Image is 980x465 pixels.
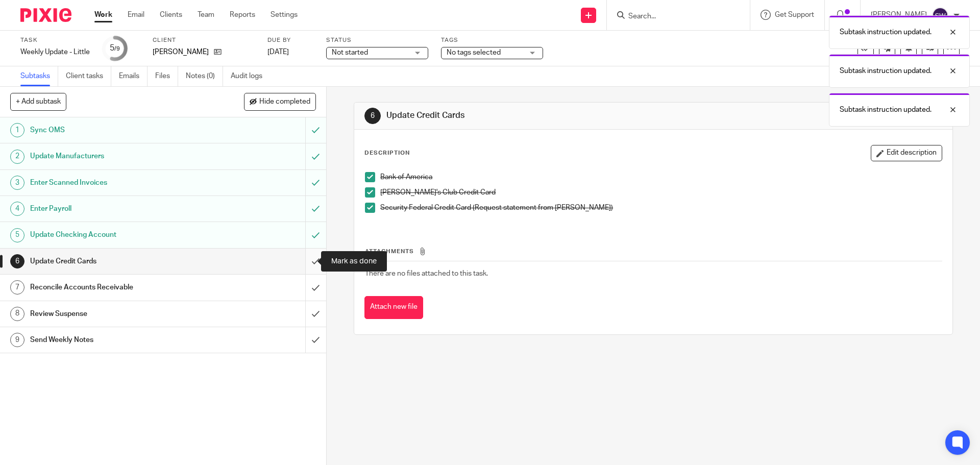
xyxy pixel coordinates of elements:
[365,249,414,254] span: Attachments
[114,46,120,52] small: /9
[30,254,207,269] h1: Update Credit Cards
[380,203,941,213] p: Security Federal Credit Card (Request statement from [PERSON_NAME])
[153,47,209,57] p: [PERSON_NAME]
[30,201,207,216] h1: Enter Payroll
[10,254,24,268] div: 6
[20,66,58,86] a: Subtasks
[153,36,255,44] label: Client
[20,36,90,44] label: Task
[259,98,310,106] span: Hide completed
[155,66,178,86] a: Files
[30,332,207,348] h1: Send Weekly Notes
[364,108,381,124] div: 6
[871,145,942,161] button: Edit description
[10,123,24,137] div: 1
[10,150,24,164] div: 2
[20,47,90,57] div: Weekly Update - Little
[271,10,298,20] a: Settings
[30,149,207,164] h1: Update Manufacturers
[10,202,24,216] div: 4
[10,176,24,190] div: 3
[230,10,255,20] a: Reports
[119,66,148,86] a: Emails
[364,149,410,157] p: Description
[267,36,313,44] label: Due by
[110,42,120,54] div: 5
[66,66,111,86] a: Client tasks
[30,280,207,295] h1: Reconcile Accounts Receivable
[447,49,501,56] span: No tags selected
[20,8,71,22] img: Pixie
[30,227,207,242] h1: Update Checking Account
[128,10,144,20] a: Email
[30,175,207,190] h1: Enter Scanned Invoices
[160,10,182,20] a: Clients
[840,66,932,76] p: Subtask instruction updated.
[364,296,423,319] button: Attach new file
[386,110,675,121] h1: Update Credit Cards
[365,270,488,277] span: There are no files attached to this task.
[10,280,24,295] div: 7
[244,93,316,110] button: Hide completed
[198,10,214,20] a: Team
[10,228,24,242] div: 5
[840,27,932,37] p: Subtask instruction updated.
[94,10,112,20] a: Work
[441,36,543,44] label: Tags
[267,48,289,56] span: [DATE]
[932,7,948,23] img: svg%3E
[380,187,941,198] p: [PERSON_NAME]'s Club Credit Card
[10,333,24,347] div: 9
[30,123,207,138] h1: Sync OMS
[326,36,428,44] label: Status
[332,49,368,56] span: Not started
[10,307,24,321] div: 8
[380,172,941,182] p: Bank of America
[30,306,207,322] h1: Review Suspense
[10,93,66,110] button: + Add subtask
[231,66,270,86] a: Audit logs
[186,66,223,86] a: Notes (0)
[840,105,932,115] p: Subtask instruction updated.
